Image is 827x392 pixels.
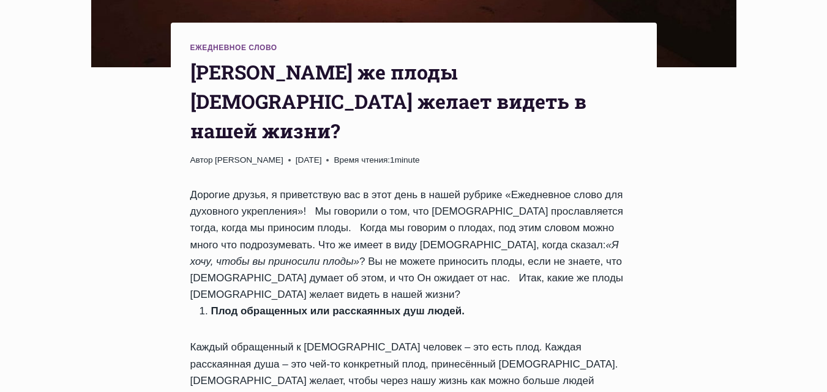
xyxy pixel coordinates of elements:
[211,305,465,317] strong: Плод обращенных или расскаянных душ людей.
[334,153,419,167] span: 1
[190,153,213,167] span: Автор
[190,57,637,146] h1: [PERSON_NAME] же плоды [DEMOGRAPHIC_DATA] желает видеть в нашей жизни?
[215,155,283,165] a: [PERSON_NAME]
[190,43,277,52] a: Ежедневное слово
[296,153,322,167] time: [DATE]
[190,239,619,267] em: «Я хочу, чтобы вы приносили плоды»
[395,155,420,165] span: minute
[334,155,390,165] span: Время чтения:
